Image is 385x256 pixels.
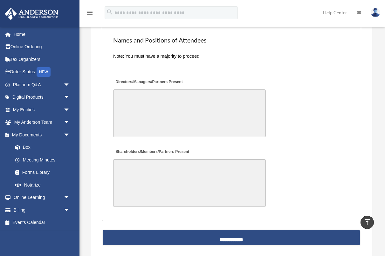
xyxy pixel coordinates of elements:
a: Forms Library [9,166,79,179]
span: arrow_drop_down [64,204,76,217]
span: Note: You must have a majority to proceed. [113,54,201,59]
a: Events Calendar [4,216,79,229]
a: My Anderson Teamarrow_drop_down [4,116,79,129]
img: Anderson Advisors Platinum Portal [3,8,60,20]
a: Online Ordering [4,41,79,53]
h2: Names and Positions of Attendees [113,36,350,45]
a: Box [9,141,79,154]
a: Meeting Minutes [9,154,76,166]
a: vertical_align_top [361,216,374,229]
a: My Documentsarrow_drop_down [4,128,79,141]
a: menu [86,11,93,16]
a: Digital Productsarrow_drop_down [4,91,79,104]
span: arrow_drop_down [64,78,76,91]
span: arrow_drop_down [64,103,76,116]
div: NEW [37,67,51,77]
i: search [106,9,113,16]
a: Home [4,28,79,41]
a: My Entitiesarrow_drop_down [4,103,79,116]
a: Order StatusNEW [4,66,79,79]
i: menu [86,9,93,16]
label: Shareholders/Members/Partners Present [113,148,191,156]
img: User Pic [371,8,380,17]
label: Directors/Managers/Partners Present [113,78,184,86]
a: Tax Organizers [4,53,79,66]
a: Billingarrow_drop_down [4,204,79,216]
span: arrow_drop_down [64,128,76,141]
i: vertical_align_top [363,218,371,226]
span: arrow_drop_down [64,91,76,104]
span: arrow_drop_down [64,116,76,129]
span: arrow_drop_down [64,191,76,204]
a: Notarize [9,179,79,191]
a: Online Learningarrow_drop_down [4,191,79,204]
a: Platinum Q&Aarrow_drop_down [4,78,79,91]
